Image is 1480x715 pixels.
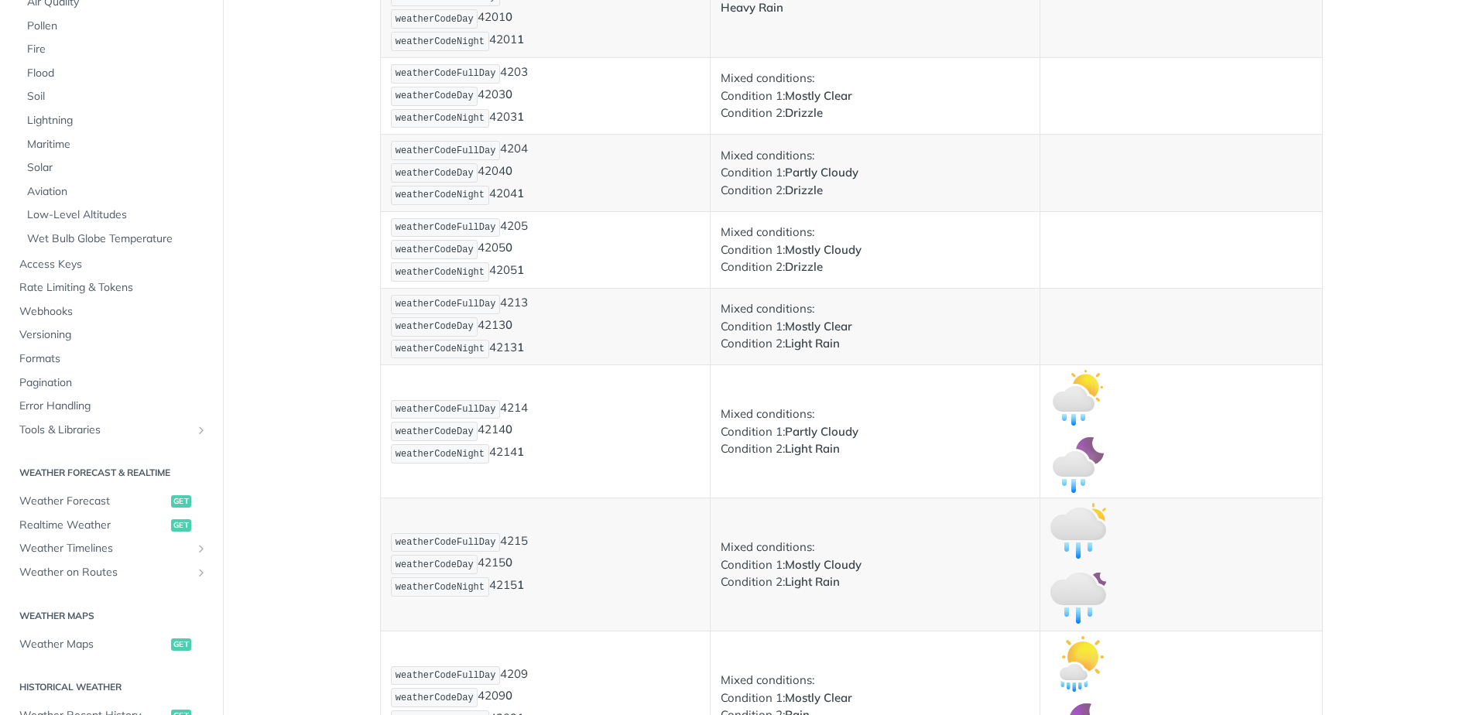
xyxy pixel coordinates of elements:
[19,637,167,652] span: Weather Maps
[12,537,211,560] a: Weather TimelinesShow subpages for Weather Timelines
[27,42,207,57] span: Fire
[396,118,474,129] span: weatherCodeDay
[19,62,211,85] a: Flood
[391,224,700,290] p: 4204 4204 4204
[1050,462,1106,518] img: mostly_clear_light_rain_day
[195,424,207,436] button: Show subpages for Tools & Libraries
[1050,481,1106,496] span: Expand image
[785,666,840,681] strong: Light Rain
[505,647,512,662] strong: 0
[391,91,700,157] p: 4203 4203 4203
[517,270,524,285] strong: 1
[785,382,862,397] strong: Mostly Cloudy
[19,399,207,414] span: Error Handling
[396,629,496,640] span: weatherCodeFullDay
[517,669,524,684] strong: 1
[27,66,207,81] span: Flood
[505,115,512,129] strong: 0
[505,381,512,395] strong: 0
[785,400,823,415] strong: Drizzle
[396,36,485,47] span: weatherCodeNight
[19,304,207,320] span: Webhooks
[1050,196,1106,251] img: partly_cloudy_drizzle_day
[19,180,211,204] a: Aviation
[1050,282,1106,297] span: Expand image
[12,633,211,656] a: Weather Mapsget
[19,156,211,180] a: Solar
[785,134,823,149] strong: Drizzle
[19,375,207,391] span: Pagination
[19,109,211,132] a: Lightning
[396,496,496,507] span: weatherCodeFullDay
[195,542,207,555] button: Show subpages for Weather Timelines
[12,419,211,442] a: Tools & LibrariesShow subpages for Tools & Libraries
[396,540,485,551] span: weatherCodeNight
[12,490,211,513] a: Weather Forecastget
[1050,549,1106,563] span: Expand image
[27,137,207,152] span: Maritime
[27,184,207,200] span: Aviation
[517,536,524,551] strong: 1
[19,204,211,227] a: Low-Level Altitudes
[785,267,823,282] strong: Drizzle
[12,300,211,323] a: Webhooks
[396,141,485,152] span: weatherCodeNight
[1050,149,1106,164] span: Expand image
[505,248,512,262] strong: 0
[1050,215,1106,230] span: Expand image
[19,257,207,272] span: Access Keys
[505,10,512,25] strong: 0
[171,638,191,651] span: get
[1050,416,1106,430] span: Expand image
[19,565,191,580] span: Weather on Routes
[396,274,485,285] span: weatherCodeNight
[396,251,474,262] span: weatherCodeDay
[12,323,211,347] a: Versioning
[171,495,191,508] span: get
[1050,263,1106,319] img: partly_cloudy_drizzle_night
[721,98,1029,151] p: Mixed conditions: Condition 1: Condition 2:
[12,561,211,584] a: Weather on RoutesShow subpages for Weather on Routes
[12,347,211,371] a: Formats
[396,363,496,374] span: weatherCodeFullDay
[19,541,191,556] span: Weather Timelines
[1050,529,1106,585] img: mostly_clear_light_rain_night
[12,276,211,299] a: Rate Limiting & Tokens
[12,514,211,537] a: Realtime Weatherget
[396,518,474,529] span: weatherCodeDay
[12,371,211,395] a: Pagination
[1050,396,1106,452] img: mostly_cloudy_drizzle_night
[1050,63,1106,118] img: mostly_clear_drizzle_day
[27,231,207,247] span: Wet Bulb Globe Temperature
[12,253,211,276] a: Access Keys
[195,566,207,579] button: Show subpages for Weather on Routes
[12,609,211,623] h2: Weather Maps
[19,327,207,343] span: Versioning
[517,137,524,152] strong: 1
[396,385,474,395] span: weatherCodeDay
[19,422,191,438] span: Tools & Libraries
[785,116,852,131] strong: Mostly Clear
[19,518,167,533] span: Realtime Weather
[19,280,207,296] span: Rate Limiting & Tokens
[396,230,496,241] span: weatherCodeFullDay
[1050,595,1106,651] img: partly_cloudy_light_rain_day
[1050,614,1106,629] span: Expand image
[396,97,496,108] span: weatherCodeFullDay
[721,631,1029,683] p: Mixed conditions: Condition 1: Condition 2:
[27,160,207,176] span: Solar
[19,133,211,156] a: Maritime
[19,227,211,251] a: Wet Bulb Globe Temperature
[1050,348,1106,363] span: Expand image
[12,466,211,480] h2: Weather Forecast & realtime
[396,651,474,662] span: weatherCodeDay
[517,403,524,418] strong: 1
[27,113,207,128] span: Lightning
[785,533,840,548] strong: Light Rain
[19,494,167,509] span: Weather Forecast
[12,680,211,694] h2: Historical Weather
[19,351,207,367] span: Formats
[1050,682,1106,696] span: Expand image
[785,648,858,663] strong: Partly Cloudy
[27,207,207,223] span: Low-Level Altitudes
